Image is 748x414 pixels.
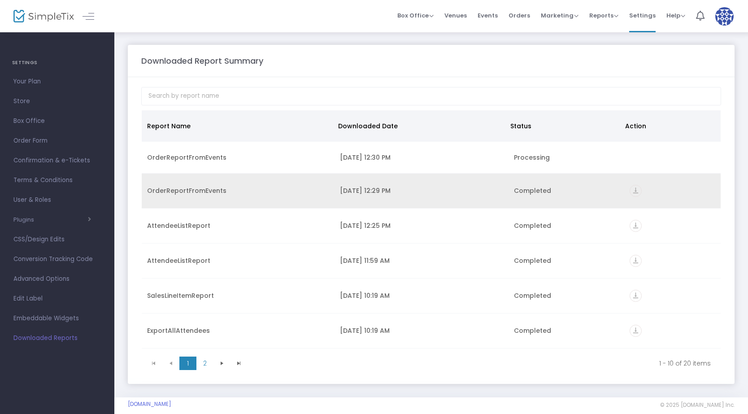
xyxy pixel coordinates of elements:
[13,234,101,245] span: CSS/Design Edits
[13,76,101,87] span: Your Plan
[147,221,329,230] div: AttendeeListReport
[142,110,721,353] div: Data table
[147,291,329,300] div: SalesLineItemReport
[13,273,101,285] span: Advanced Options
[13,313,101,324] span: Embeddable Widgets
[147,186,329,195] div: OrderReportFromEvents
[333,110,505,142] th: Downloaded Date
[128,401,171,408] a: [DOMAIN_NAME]
[514,326,619,335] div: Completed
[478,4,498,27] span: Events
[13,155,101,166] span: Confirmation & e-Tickets
[630,290,642,302] i: vertical_align_bottom
[141,87,721,105] input: Search by report name
[13,194,101,206] span: User & Roles
[142,110,333,142] th: Report Name
[213,357,230,370] span: Go to the next page
[660,401,735,409] span: © 2025 [DOMAIN_NAME] Inc.
[630,325,715,337] div: https://go.SimpleTix.com/23on5
[12,54,102,72] h4: SETTINGS
[340,256,503,265] div: 9/25/2025 11:59 AM
[589,11,618,20] span: Reports
[13,293,101,305] span: Edit Label
[340,153,503,162] div: 9/25/2025 12:30 PM
[13,96,101,107] span: Store
[196,357,213,370] span: Page 2
[514,153,619,162] div: Processing
[630,185,642,197] i: vertical_align_bottom
[147,153,329,162] div: OrderReportFromEvents
[340,221,503,230] div: 9/25/2025 12:25 PM
[630,327,642,336] a: vertical_align_bottom
[630,257,642,266] a: vertical_align_bottom
[541,11,578,20] span: Marketing
[444,4,467,27] span: Venues
[620,110,715,142] th: Action
[514,221,619,230] div: Completed
[630,325,642,337] i: vertical_align_bottom
[629,4,656,27] span: Settings
[13,332,101,344] span: Downloaded Reports
[340,326,503,335] div: 9/25/2025 10:19 AM
[179,357,196,370] span: Page 1
[235,360,243,367] span: Go to the last page
[630,220,715,232] div: https://go.SimpleTix.com/t8xpo
[630,185,715,197] div: https://go.SimpleTix.com/veafz
[630,290,715,302] div: https://go.SimpleTix.com/s8glr
[397,11,434,20] span: Box Office
[340,186,503,195] div: 9/25/2025 12:29 PM
[514,256,619,265] div: Completed
[13,135,101,147] span: Order Form
[666,11,685,20] span: Help
[147,326,329,335] div: ExportAllAttendees
[505,110,620,142] th: Status
[13,216,91,223] button: Plugins
[509,4,530,27] span: Orders
[630,292,642,301] a: vertical_align_bottom
[13,253,101,265] span: Conversion Tracking Code
[630,222,642,231] a: vertical_align_bottom
[630,187,642,196] a: vertical_align_bottom
[13,174,101,186] span: Terms & Conditions
[13,115,101,127] span: Box Office
[147,256,329,265] div: AttendeeListReport
[254,359,711,368] kendo-pager-info: 1 - 10 of 20 items
[340,291,503,300] div: 9/25/2025 10:19 AM
[630,255,642,267] i: vertical_align_bottom
[218,360,226,367] span: Go to the next page
[514,291,619,300] div: Completed
[230,357,248,370] span: Go to the last page
[630,220,642,232] i: vertical_align_bottom
[630,255,715,267] div: https://go.SimpleTix.com/iqbb5
[514,186,619,195] div: Completed
[141,55,263,67] m-panel-title: Downloaded Report Summary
